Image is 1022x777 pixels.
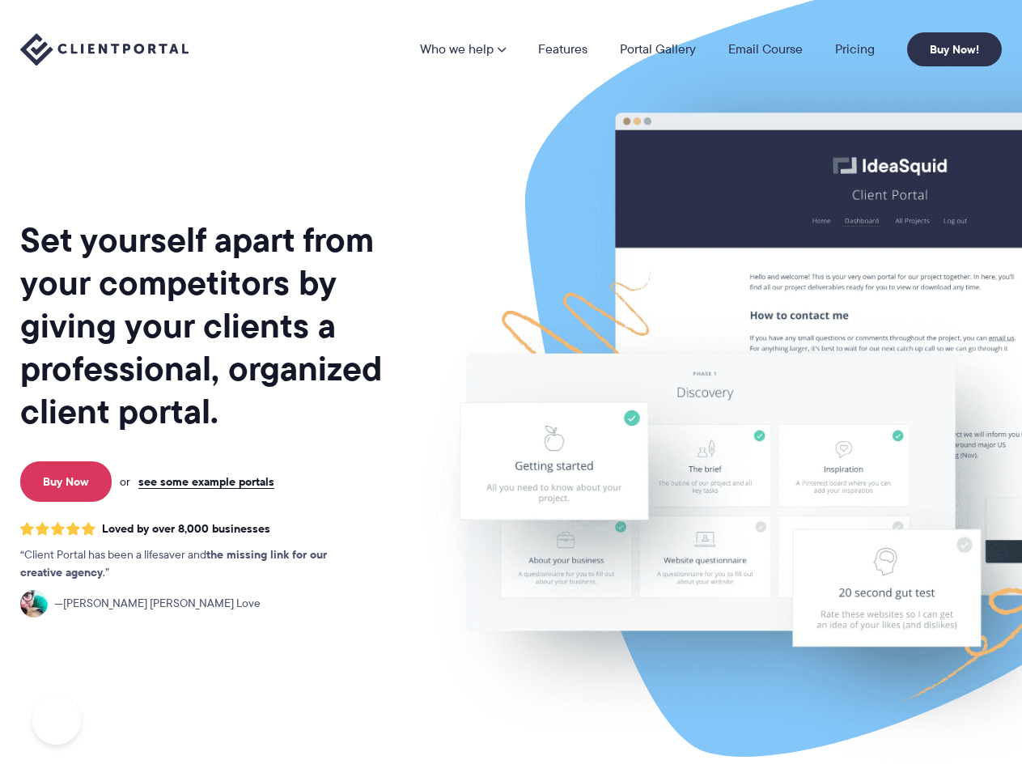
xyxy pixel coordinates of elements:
[138,474,274,489] a: see some example portals
[120,474,130,489] span: or
[20,461,112,502] a: Buy Now
[728,43,803,56] a: Email Course
[20,546,327,581] strong: the missing link for our creative agency
[32,696,81,745] iframe: Toggle Customer Support
[538,43,587,56] a: Features
[420,43,506,56] a: Who we help
[620,43,696,56] a: Portal Gallery
[20,546,360,582] p: Client Portal has been a lifesaver and .
[20,219,413,433] h1: Set yourself apart from your competitors by giving your clients a professional, organized client ...
[54,595,261,613] span: [PERSON_NAME] [PERSON_NAME] Love
[102,522,270,536] span: Loved by over 8,000 businesses
[835,43,875,56] a: Pricing
[907,32,1002,66] a: Buy Now!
